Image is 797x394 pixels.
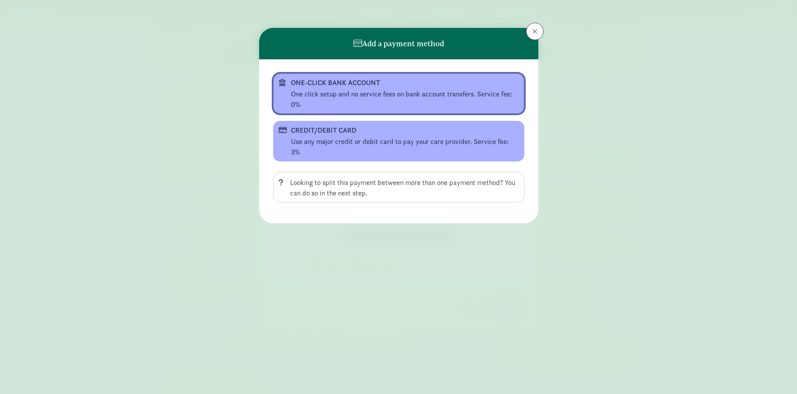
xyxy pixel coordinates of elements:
div: ONE-CLICK BANK ACCOUNT [291,78,505,88]
div: One click setup and no service fees on bank account transfers. Service fee: 0% [291,89,519,110]
button: CREDIT/DEBIT CARD Use any major credit or debit card to pay your care provider. Service fee: 3% [273,121,524,161]
h6: Add a payment method [353,39,444,48]
div: Use any major credit or debit card to pay your care provider. Service fee: 3% [291,137,519,158]
div: Looking to split this payment between more than one payment method? You can do so in the next step. [290,178,519,199]
button: ONE-CLICK BANK ACCOUNT One click setup and no service fees on bank account transfers. Service fee... [273,73,524,114]
div: CREDIT/DEBIT CARD [291,125,505,136]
